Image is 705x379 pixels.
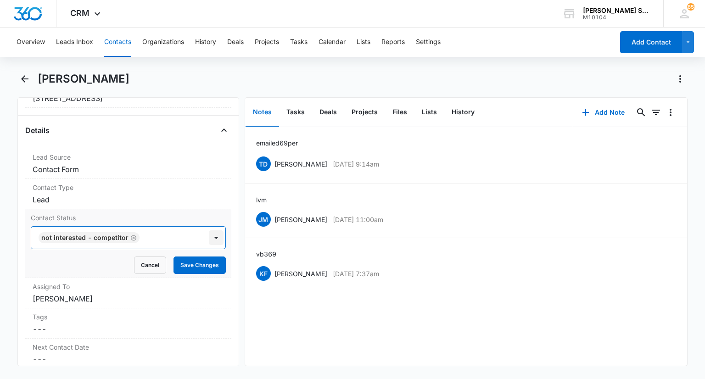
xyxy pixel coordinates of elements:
dd: [STREET_ADDRESS] [33,93,224,104]
button: Deals [312,98,344,127]
button: Overflow Menu [663,105,678,120]
label: Contact Type [33,183,224,192]
div: account id [583,14,650,21]
dd: Lead [33,194,224,205]
label: Assigned To [33,282,224,291]
button: History [444,98,482,127]
p: lvm [256,195,267,205]
button: Notes [246,98,279,127]
button: Deals [227,28,244,57]
button: Back [17,72,32,86]
button: Files [385,98,414,127]
button: Calendar [319,28,346,57]
div: account name [583,7,650,14]
p: [PERSON_NAME] [274,215,327,224]
div: Contact TypeLead [25,179,231,209]
dd: --- [33,354,224,365]
div: Assigned To[PERSON_NAME] [25,278,231,308]
button: Close [217,123,231,138]
p: [DATE] 9:14am [333,159,379,169]
button: Lists [357,28,370,57]
p: [DATE] 7:37am [333,269,379,279]
div: Not Interested - Competitor [41,234,129,241]
dd: --- [33,323,224,334]
label: Lead Source [33,152,224,162]
span: JM [256,212,271,227]
button: Add Contact [620,31,682,53]
button: Settings [416,28,441,57]
button: Tasks [279,98,312,127]
p: [PERSON_NAME] [274,269,327,279]
span: TD [256,156,271,171]
div: Remove Not Interested - Competitor [129,234,137,241]
p: [PERSON_NAME] [274,159,327,169]
h4: Details [25,125,50,136]
div: Tags--- [25,308,231,339]
div: Next Contact Date--- [25,339,231,369]
button: Overview [17,28,45,57]
p: [DATE] 11:00am [333,215,383,224]
button: Save Changes [173,256,226,274]
span: CRM [70,8,90,18]
button: Search... [634,105,649,120]
h1: [PERSON_NAME] [38,72,129,86]
button: Contacts [104,28,131,57]
button: Add Note [573,101,634,123]
dd: Contact Form [33,164,224,175]
div: notifications count [687,3,694,11]
button: Reports [381,28,405,57]
span: KF [256,266,271,281]
p: vb3 69 [256,249,276,259]
p: emailed 69 per [256,138,298,148]
label: Next Contact Date [33,342,224,352]
button: Organizations [142,28,184,57]
button: History [195,28,216,57]
button: Filters [649,105,663,120]
button: Projects [255,28,279,57]
span: 85 [687,3,694,11]
button: Cancel [134,256,166,274]
button: Actions [673,72,688,86]
dd: [PERSON_NAME] [33,293,224,304]
button: Lists [414,98,444,127]
button: Leads Inbox [56,28,93,57]
label: Contact Status [31,213,225,223]
div: Lead SourceContact Form [25,149,231,179]
button: Projects [344,98,385,127]
label: Tags [33,312,224,322]
button: Tasks [290,28,308,57]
